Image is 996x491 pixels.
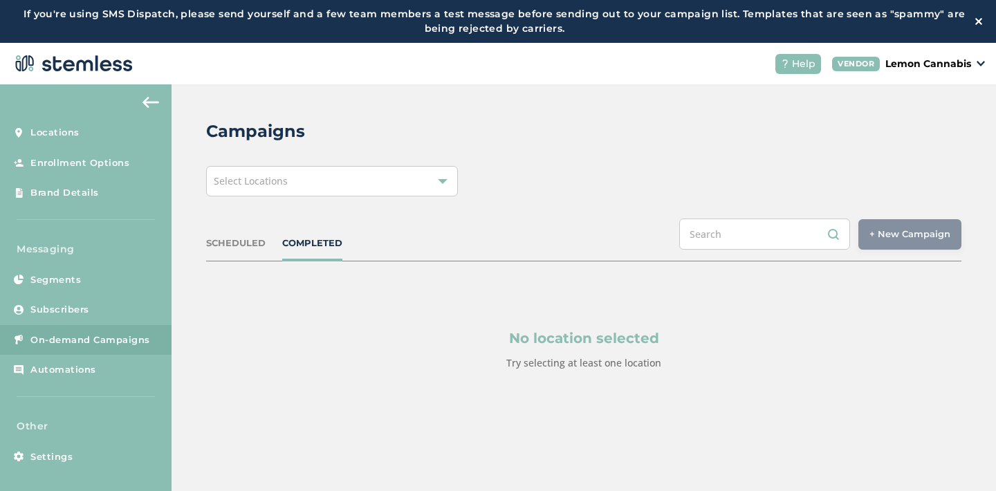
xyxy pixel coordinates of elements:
[679,219,850,250] input: Search
[927,425,996,491] iframe: Chat Widget
[977,61,985,66] img: icon_down-arrow-small-66adaf34.svg
[214,174,288,187] span: Select Locations
[30,450,73,464] span: Settings
[792,57,815,71] span: Help
[506,356,661,369] label: Try selecting at least one location
[142,97,159,108] img: icon-arrow-back-accent-c549486e.svg
[30,273,81,287] span: Segments
[14,7,975,36] label: If you're using SMS Dispatch, please send yourself and a few team members a test message before s...
[30,186,99,200] span: Brand Details
[11,50,133,77] img: logo-dark-0685b13c.svg
[206,119,305,144] h2: Campaigns
[30,363,96,377] span: Automations
[273,328,895,349] p: No location selected
[885,57,971,71] p: Lemon Cannabis
[30,303,89,317] span: Subscribers
[30,126,80,140] span: Locations
[30,333,150,347] span: On-demand Campaigns
[975,18,982,25] img: icon-close-white-1ed751a3.svg
[781,59,789,68] img: icon-help-white-03924b79.svg
[206,237,266,250] div: SCHEDULED
[832,57,880,71] div: VENDOR
[30,156,129,170] span: Enrollment Options
[282,237,342,250] div: COMPLETED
